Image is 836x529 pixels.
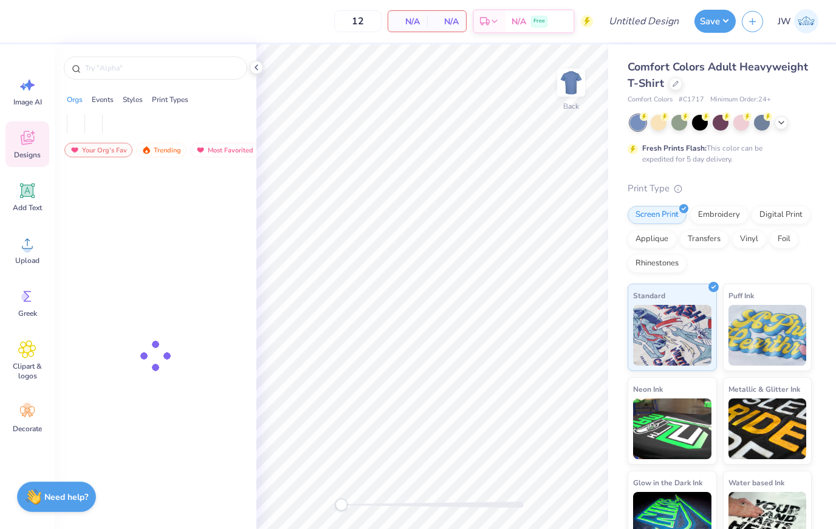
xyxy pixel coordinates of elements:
[13,97,42,107] span: Image AI
[15,256,39,265] span: Upload
[7,361,47,381] span: Clipart & logos
[434,15,459,28] span: N/A
[710,95,771,105] span: Minimum Order: 24 +
[334,10,382,32] input: – –
[628,254,687,273] div: Rhinestones
[563,101,579,112] div: Back
[633,289,665,302] span: Standard
[633,305,711,366] img: Standard
[142,146,151,154] img: trending.gif
[335,499,348,511] div: Accessibility label
[633,398,711,459] img: Neon Ink
[18,309,37,318] span: Greek
[44,491,88,503] strong: Need help?
[92,94,114,105] div: Events
[559,70,583,95] img: Back
[396,15,420,28] span: N/A
[13,203,42,213] span: Add Text
[728,476,784,489] span: Water based Ink
[728,289,754,302] span: Puff Ink
[794,9,818,33] img: Jessica Wendt
[136,143,187,157] div: Trending
[732,230,766,248] div: Vinyl
[680,230,728,248] div: Transfers
[123,94,143,105] div: Styles
[633,476,702,489] span: Glow in the Dark Ink
[190,143,259,157] div: Most Favorited
[772,9,824,33] a: JW
[13,424,42,434] span: Decorate
[628,182,812,196] div: Print Type
[752,206,810,224] div: Digital Print
[728,398,807,459] img: Metallic & Glitter Ink
[728,383,800,395] span: Metallic & Glitter Ink
[642,143,792,165] div: This color can be expedited for 5 day delivery.
[642,143,707,153] strong: Fresh Prints Flash:
[628,230,676,248] div: Applique
[196,146,205,154] img: most_fav.gif
[152,94,188,105] div: Print Types
[770,230,798,248] div: Foil
[628,95,673,105] span: Comfort Colors
[628,206,687,224] div: Screen Print
[628,60,808,90] span: Comfort Colors Adult Heavyweight T-Shirt
[728,305,807,366] img: Puff Ink
[778,15,791,29] span: JW
[70,146,80,154] img: most_fav.gif
[679,95,704,105] span: # C1717
[690,206,748,224] div: Embroidery
[84,62,239,74] input: Try "Alpha"
[14,150,41,160] span: Designs
[512,15,526,28] span: N/A
[633,383,663,395] span: Neon Ink
[533,17,545,26] span: Free
[694,10,736,33] button: Save
[599,9,688,33] input: Untitled Design
[67,94,83,105] div: Orgs
[64,143,132,157] div: Your Org's Fav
